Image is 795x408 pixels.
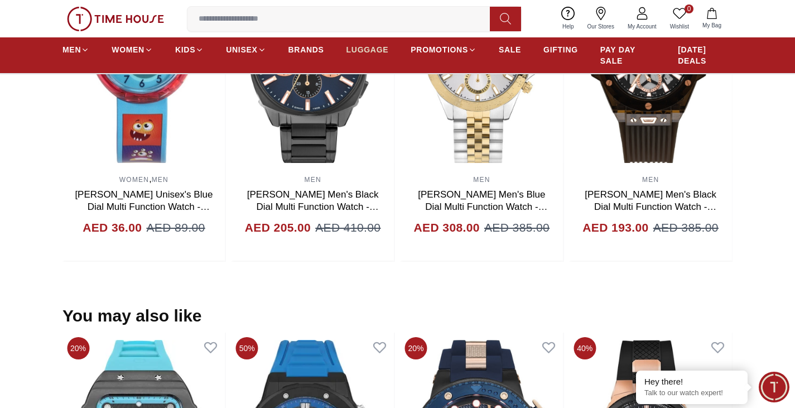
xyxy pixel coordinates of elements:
span: Wishlist [666,22,693,31]
h2: You may also like [62,306,202,326]
span: PAY DAY SALE [600,44,656,66]
a: [PERSON_NAME] Unisex's Blue Dial Multi Function Watch - LC.K.4.899 [75,189,213,224]
a: [PERSON_NAME] Men's Black Dial Multi Function Watch - LC07975.051 [585,189,716,224]
span: 20% [67,337,89,359]
span: AED 410.00 [315,219,380,237]
a: SALE [499,40,521,60]
a: Our Stores [581,4,621,33]
span: AED 385.00 [484,219,550,237]
h4: AED 36.00 [83,219,142,237]
a: UNISEX [226,40,266,60]
h4: AED 205.00 [245,219,311,237]
a: KIDS [175,40,204,60]
span: [DATE] DEALS [678,44,733,66]
a: [PERSON_NAME] Men's Black Dial Multi Function Watch - LC07925.350 [247,189,379,224]
a: MEN [62,40,89,60]
span: My Account [623,22,661,31]
span: AED 385.00 [653,219,719,237]
a: MEN [642,176,659,184]
div: Hey there! [644,376,739,387]
span: UNISEX [226,44,257,55]
span: SALE [499,44,521,55]
span: 50% [236,337,258,359]
a: BRANDS [288,40,324,60]
span: AED 89.00 [146,219,205,237]
span: 0 [685,4,693,13]
div: , [62,170,225,262]
a: [PERSON_NAME] Men's Blue Dial Multi Function Watch - LC07963.300 [418,189,547,224]
span: GIFTING [543,44,578,55]
span: KIDS [175,44,195,55]
a: LUGGAGE [346,40,389,60]
p: Talk to our watch expert! [644,388,739,398]
span: PROMOTIONS [411,44,468,55]
h4: AED 308.00 [414,219,480,237]
span: Our Stores [583,22,619,31]
a: 0Wishlist [663,4,696,33]
img: ... [67,7,164,31]
span: LUGGAGE [346,44,389,55]
span: WOMEN [112,44,144,55]
span: BRANDS [288,44,324,55]
a: GIFTING [543,40,578,60]
span: 40% [574,337,596,359]
a: PAY DAY SALE [600,40,656,71]
a: WOMEN [112,40,153,60]
span: My Bag [698,21,726,30]
span: 20% [405,337,427,359]
a: Help [556,4,581,33]
button: My Bag [696,6,728,32]
a: MEN [152,176,168,184]
span: Help [558,22,579,31]
a: MEN [473,176,490,184]
a: [DATE] DEALS [678,40,733,71]
a: MEN [304,176,321,184]
div: Chat Widget [759,372,789,402]
a: PROMOTIONS [411,40,476,60]
span: MEN [62,44,81,55]
h4: AED 193.00 [582,219,648,237]
a: WOMEN [119,176,149,184]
